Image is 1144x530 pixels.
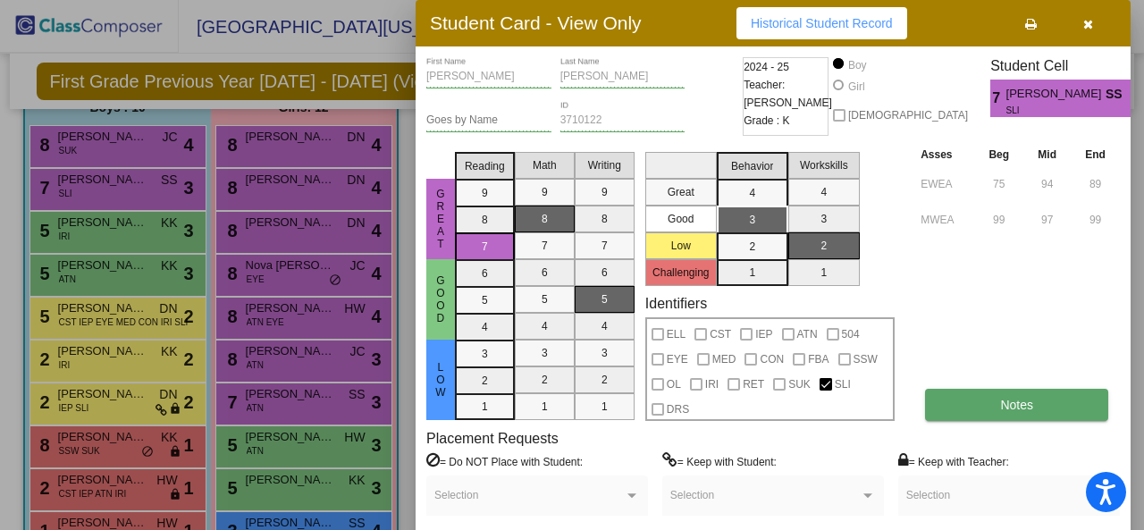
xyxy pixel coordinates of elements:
span: SUK [788,374,811,395]
input: assessment [921,206,970,233]
button: Notes [925,389,1108,421]
span: ELL [667,324,686,345]
span: Low [433,361,449,399]
span: RET [743,374,764,395]
span: Teacher: [PERSON_NAME] [744,76,832,112]
label: Placement Requests [426,430,559,447]
label: = Keep with Student: [662,452,777,470]
div: Boy [847,57,867,73]
span: MED [712,349,736,370]
span: Notes [1000,398,1033,412]
button: Historical Student Record [736,7,907,39]
input: goes by name [426,114,551,127]
span: 504 [842,324,860,345]
span: SSW [854,349,878,370]
span: Good [433,274,449,324]
span: OL [667,374,681,395]
span: SLI [1006,104,1093,117]
span: 7 [990,88,1005,109]
span: [PERSON_NAME] [1006,85,1106,104]
span: Great [433,188,449,250]
span: 2024 - 25 [744,58,789,76]
div: Girl [847,79,865,95]
span: FBA [808,349,829,370]
span: SS [1106,85,1131,104]
th: Beg [974,145,1023,164]
span: CON [760,349,784,370]
span: DRS [667,399,689,420]
th: End [1071,145,1120,164]
th: Asses [916,145,974,164]
span: IRI [705,374,719,395]
span: IEP [755,324,772,345]
span: CST [710,324,731,345]
label: Identifiers [645,295,707,312]
span: Grade : K [744,112,789,130]
label: = Do NOT Place with Student: [426,452,583,470]
input: assessment [921,171,970,198]
input: Enter ID [560,114,686,127]
th: Mid [1023,145,1071,164]
span: EYE [667,349,688,370]
h3: Student Card - View Only [430,12,642,34]
label: = Keep with Teacher: [898,452,1009,470]
span: SLI [835,374,851,395]
span: Historical Student Record [751,16,893,30]
span: [DEMOGRAPHIC_DATA] [848,105,968,126]
span: ATN [797,324,818,345]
